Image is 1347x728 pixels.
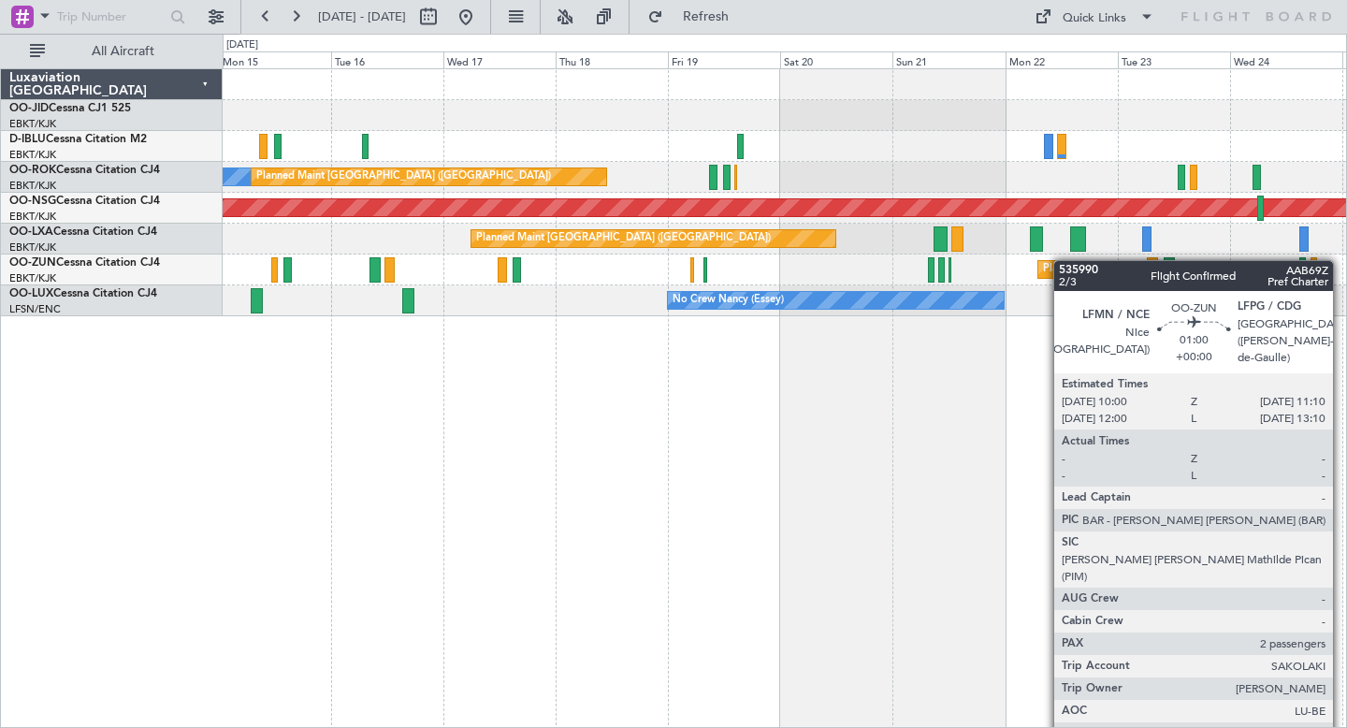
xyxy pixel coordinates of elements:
[556,51,668,68] div: Thu 18
[219,51,331,68] div: Mon 15
[892,51,1005,68] div: Sun 21
[9,148,56,162] a: EBKT/KJK
[9,226,157,238] a: OO-LXACessna Citation CJ4
[1025,2,1164,32] button: Quick Links
[9,288,157,299] a: OO-LUXCessna Citation CJ4
[476,225,771,253] div: Planned Maint [GEOGRAPHIC_DATA] ([GEOGRAPHIC_DATA])
[1230,51,1342,68] div: Wed 24
[443,51,556,68] div: Wed 17
[9,271,56,285] a: EBKT/KJK
[9,288,53,299] span: OO-LUX
[9,165,160,176] a: OO-ROKCessna Citation CJ4
[667,10,746,23] span: Refresh
[318,8,406,25] span: [DATE] - [DATE]
[9,117,56,131] a: EBKT/KJK
[9,210,56,224] a: EBKT/KJK
[49,45,197,58] span: All Aircraft
[9,165,56,176] span: OO-ROK
[668,51,780,68] div: Fri 19
[639,2,751,32] button: Refresh
[256,163,551,191] div: Planned Maint [GEOGRAPHIC_DATA] ([GEOGRAPHIC_DATA])
[1006,51,1118,68] div: Mon 22
[9,196,160,207] a: OO-NSGCessna Citation CJ4
[9,226,53,238] span: OO-LXA
[1118,51,1230,68] div: Tue 23
[9,103,49,114] span: OO-JID
[331,51,443,68] div: Tue 16
[9,240,56,255] a: EBKT/KJK
[673,286,784,314] div: No Crew Nancy (Essey)
[57,3,165,31] input: Trip Number
[226,37,258,53] div: [DATE]
[9,103,131,114] a: OO-JIDCessna CJ1 525
[9,134,46,145] span: D-IBLU
[9,302,61,316] a: LFSN/ENC
[9,257,56,269] span: OO-ZUN
[780,51,892,68] div: Sat 20
[9,134,147,145] a: D-IBLUCessna Citation M2
[9,196,56,207] span: OO-NSG
[9,179,56,193] a: EBKT/KJK
[1063,9,1126,28] div: Quick Links
[9,257,160,269] a: OO-ZUNCessna Citation CJ4
[1043,255,1261,284] div: Planned Maint Kortrijk-[GEOGRAPHIC_DATA]
[21,36,203,66] button: All Aircraft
